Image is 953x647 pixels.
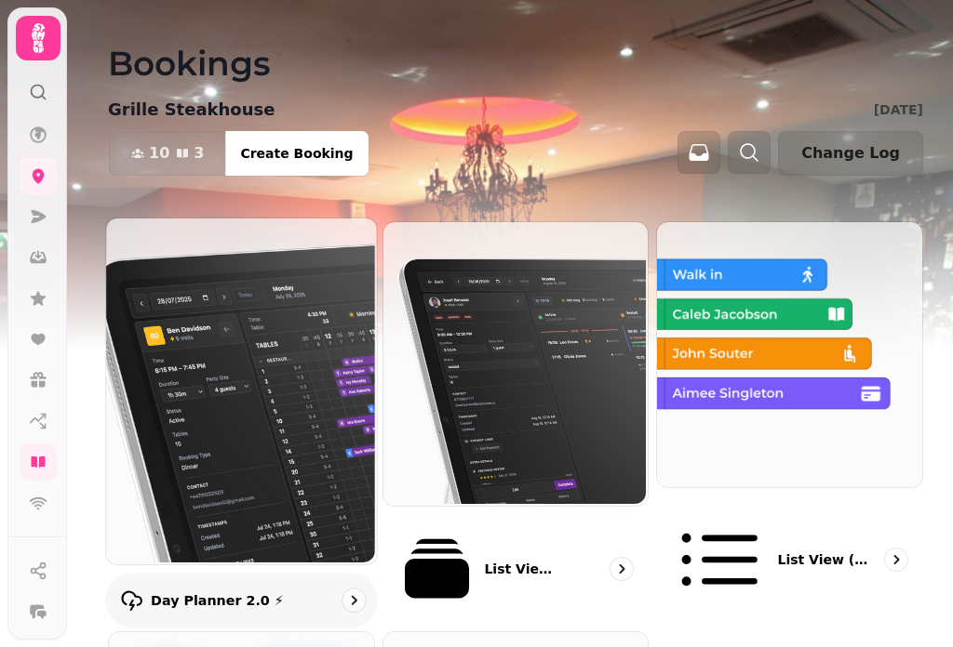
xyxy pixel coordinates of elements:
[887,550,906,569] svg: go to
[149,146,169,161] span: 10
[655,220,920,485] img: List view (Old - going soon)
[240,147,353,160] span: Create Booking
[801,146,900,161] span: Change Log
[383,221,650,624] a: List View 2.0 ⚡ (New)List View 2.0 ⚡ (New)
[108,97,275,123] p: Grille Steakhouse
[151,590,284,609] p: Day Planner 2.0 ⚡
[104,217,374,562] img: Day Planner 2.0 ⚡
[656,221,923,624] a: List view (Old - going soon)List view (Old - going soon)
[874,100,923,119] p: [DATE]
[109,131,226,176] button: 103
[612,560,631,578] svg: go to
[105,218,377,627] a: Day Planner 2.0 ⚡Day Planner 2.0 ⚡
[225,131,368,176] button: Create Booking
[484,560,560,578] p: List View 2.0 ⚡ (New)
[194,146,204,161] span: 3
[777,550,877,569] p: List view (Old - going soon)
[778,131,923,176] button: Change Log
[382,220,647,504] img: List View 2.0 ⚡ (New)
[344,590,363,609] svg: go to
